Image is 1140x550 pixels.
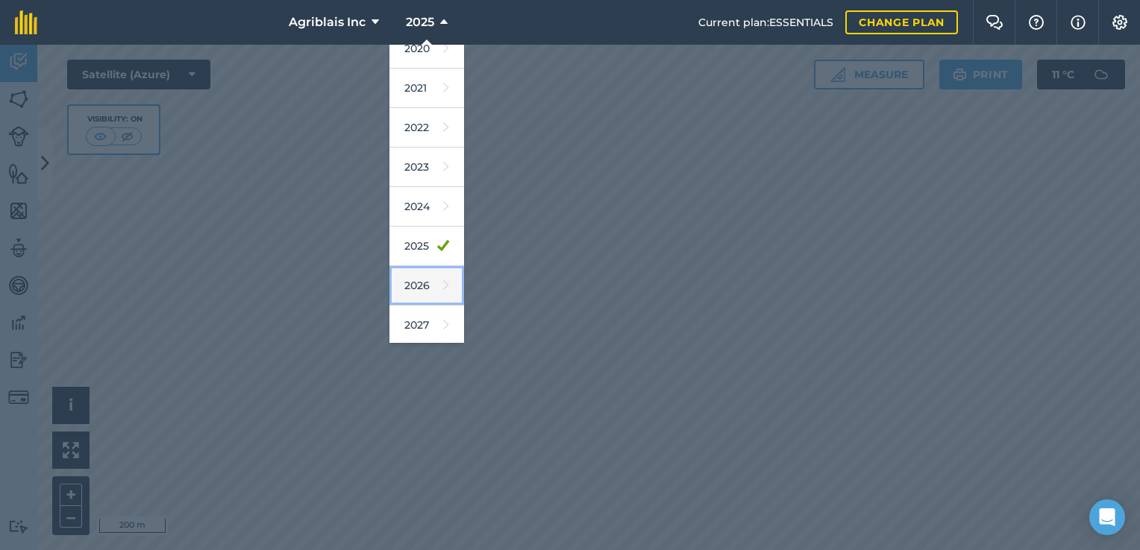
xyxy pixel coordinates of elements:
a: 2026 [389,266,464,306]
a: 2025 [389,227,464,266]
span: Agriblais Inc [289,13,366,31]
a: 2022 [389,108,464,148]
a: 2024 [389,187,464,227]
a: 2021 [389,69,464,108]
a: 2023 [389,148,464,187]
span: 2025 [406,13,434,31]
img: A question mark icon [1027,15,1045,30]
img: svg+xml;base64,PHN2ZyB4bWxucz0iaHR0cDovL3d3dy53My5vcmcvMjAwMC9zdmciIHdpZHRoPSIxNyIgaGVpZ2h0PSIxNy... [1071,13,1086,31]
img: A cog icon [1111,15,1129,30]
img: Two speech bubbles overlapping with the left bubble in the forefront [986,15,1003,30]
img: fieldmargin Logo [15,10,37,34]
a: Change plan [845,10,958,34]
span: Current plan : ESSENTIALS [698,14,833,31]
div: Open Intercom Messenger [1089,499,1125,535]
a: 2020 [389,29,464,69]
a: 2027 [389,306,464,345]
